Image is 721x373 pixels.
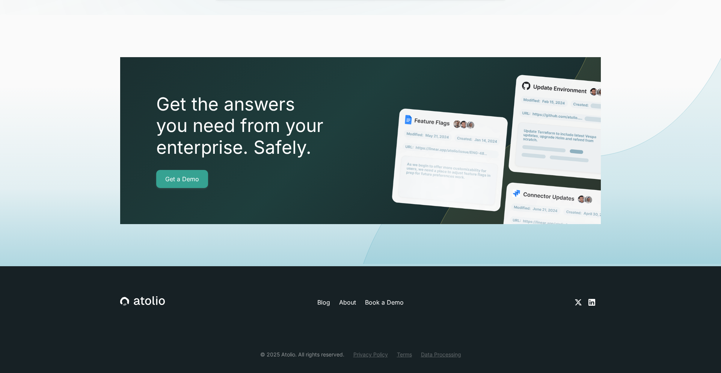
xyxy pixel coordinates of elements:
[317,298,330,307] a: Blog
[365,298,404,307] a: Book a Demo
[683,337,721,373] iframe: Chat Widget
[339,298,356,307] a: About
[156,170,208,188] a: Get a Demo
[421,350,461,358] a: Data Processing
[156,93,367,158] h2: Get the answers you need from your enterprise. Safely.
[260,350,344,358] div: © 2025 Atolio. All rights reserved.
[353,350,388,358] a: Privacy Policy
[397,350,412,358] a: Terms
